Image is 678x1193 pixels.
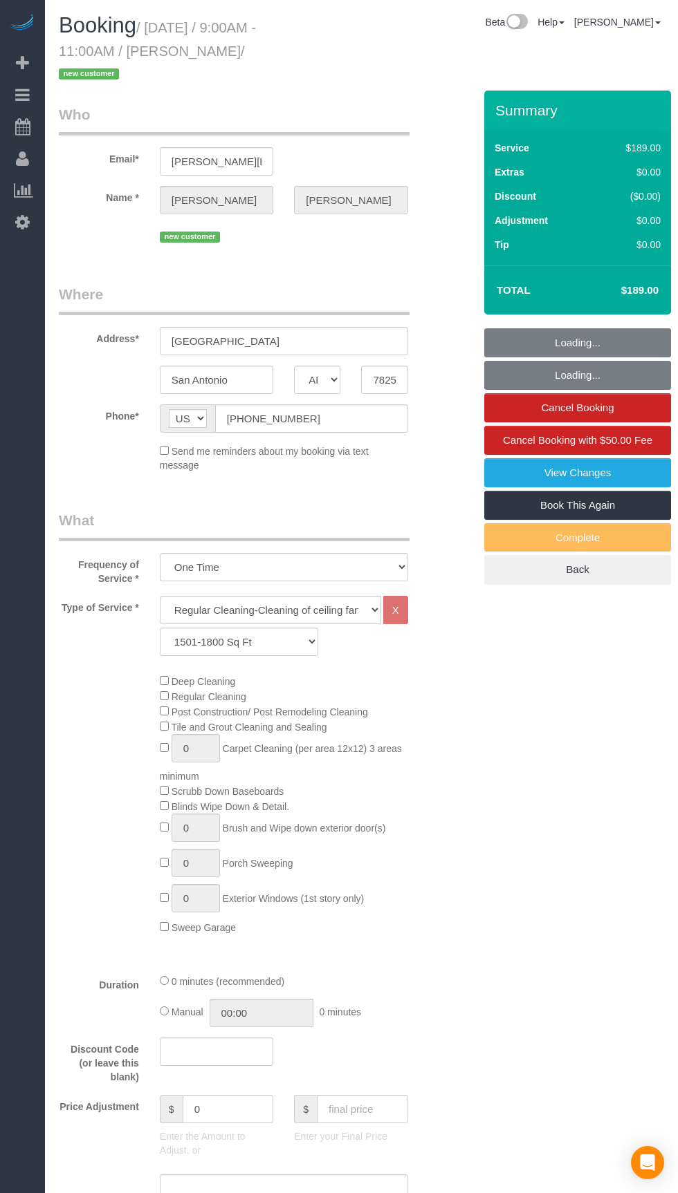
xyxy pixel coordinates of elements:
[171,722,327,733] span: Tile and Grout Cleaning and Sealing
[596,238,661,252] div: $0.00
[319,1006,361,1017] span: 0 minutes
[495,238,509,252] label: Tip
[160,186,273,214] input: First Name*
[172,801,289,812] span: Blinds Wipe Down & Detail.
[294,186,407,214] input: Last Name*
[160,366,273,394] input: City*
[59,104,410,135] legend: Who
[596,141,661,155] div: $189.00
[223,858,293,869] span: Porch Sweeping
[495,102,664,118] h3: Summary
[215,404,408,433] input: Phone*
[484,393,671,422] a: Cancel Booking
[160,1095,183,1123] span: $
[48,973,149,992] label: Duration
[361,366,407,394] input: Zip Code*
[172,1006,203,1017] span: Manual
[495,141,529,155] label: Service
[484,555,671,584] a: Back
[8,14,36,33] img: Automaid Logo
[580,285,659,297] h4: $189.00
[59,13,136,37] span: Booking
[160,743,402,782] span: Carpet Cleaning (per area 12x12) 3 areas minimum
[495,214,548,227] label: Adjustment
[160,232,220,243] span: new customer
[160,1129,273,1157] p: Enter the Amount to Adjust, or
[48,1095,149,1114] label: Price Adjustment
[596,165,661,179] div: $0.00
[223,893,365,904] span: Exterior Windows (1st story only)
[59,510,410,541] legend: What
[172,676,236,687] span: Deep Cleaning
[172,691,246,702] span: Regular Cleaning
[48,596,149,614] label: Type of Service *
[495,165,524,179] label: Extras
[484,458,671,487] a: View Changes
[160,446,369,471] span: Send me reminders about my booking via text message
[172,922,236,933] span: Sweep Garage
[484,491,671,520] a: Book This Again
[538,17,565,28] a: Help
[48,404,149,423] label: Phone*
[596,214,661,227] div: $0.00
[223,823,386,834] span: Brush and Wipe down exterior door(s)
[485,17,528,28] a: Beta
[484,426,671,455] a: Cancel Booking with $50.00 Fee
[631,1146,664,1179] div: Open Intercom Messenger
[317,1095,408,1123] input: final price
[294,1095,317,1123] span: $
[294,1129,407,1143] p: Enter your Final Price
[172,706,368,717] span: Post Construction/ Post Remodeling Cleaning
[172,976,284,987] span: 0 minutes (recommended)
[172,786,284,797] span: Scrubb Down Baseboards
[503,434,652,446] span: Cancel Booking with $50.00 Fee
[160,147,273,176] input: Email*
[48,147,149,166] label: Email*
[59,44,245,82] span: /
[59,284,410,315] legend: Where
[505,14,528,32] img: New interface
[48,1037,149,1084] label: Discount Code (or leave this blank)
[48,327,149,346] label: Address*
[497,284,531,296] strong: Total
[48,553,149,585] label: Frequency of Service *
[574,17,661,28] a: [PERSON_NAME]
[59,68,119,79] span: new customer
[596,189,661,203] div: ($0.00)
[48,186,149,205] label: Name *
[495,189,536,203] label: Discount
[59,20,256,82] small: / [DATE] / 9:00AM - 11:00AM / [PERSON_NAME]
